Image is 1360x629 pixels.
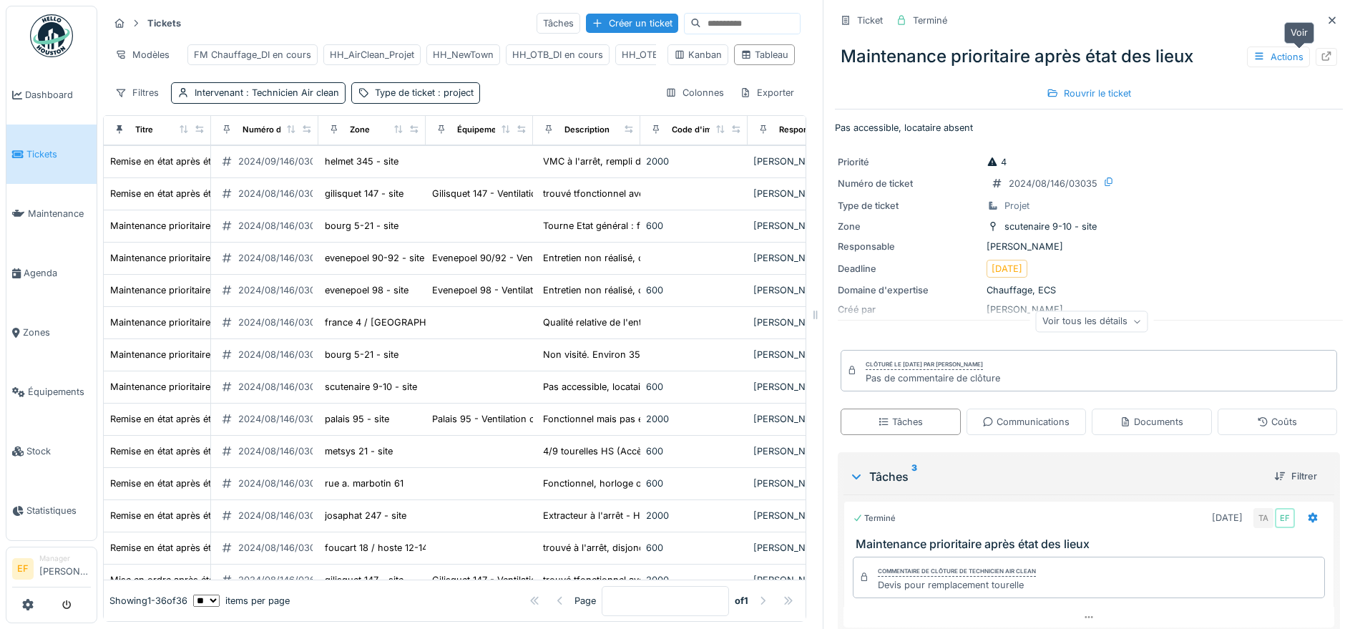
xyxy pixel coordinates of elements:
div: Tableau [740,48,788,62]
span: Stock [26,444,91,458]
div: Entretien non réalisé, caisson très sales, manq... [543,283,755,297]
div: gilisquet 147 - site [325,187,403,200]
div: Créer un ticket [586,14,678,33]
div: [DATE] [992,262,1022,276]
div: items per page [193,594,290,608]
div: Maintenance prioritaire après état des lieux [835,38,1343,75]
div: 2024/08/146/03037 [238,348,326,361]
div: [PERSON_NAME] [753,477,849,490]
a: Dashboard [6,65,97,125]
div: Kanban [674,48,722,62]
div: Titre [135,124,153,136]
div: Équipement [457,124,504,136]
div: Maintenance prioritaire après état des lieux [110,251,298,265]
div: Extracteur à l'arrêt - HS. Moteur à remplacer +... [543,509,754,522]
div: Page [574,594,596,608]
div: Fonctionnel, horloge ok. Ampoule local VMC à r... [543,477,760,490]
div: HH_OTB_DI en cours [512,48,603,62]
div: 2024/08/146/02675 [238,573,326,587]
div: [PERSON_NAME] [753,412,849,426]
div: Terminé [853,512,896,525]
div: [PERSON_NAME] [838,240,1340,253]
div: Ticket [857,14,883,27]
li: EF [12,558,34,580]
div: Rouvrir le ticket [1041,84,1137,103]
div: 2024/08/146/03042 [238,251,327,265]
div: FM Chauffage_DI en cours [194,48,311,62]
span: : Technicien Air clean [243,87,339,98]
div: trouvé tfonctionnel avec clapet de sortie fermé... [543,573,755,587]
div: [DATE] [1212,511,1243,525]
div: Zone [350,124,370,136]
div: Showing 1 - 36 of 36 [109,594,187,608]
div: gilisquet 147 - site [325,573,403,587]
div: Mise en ordre après état des lieux [110,573,258,587]
div: 2024/08/146/03030 [238,509,327,522]
div: helmet 345 - site [325,155,398,168]
div: josaphat 247 - site [325,509,406,522]
div: [PERSON_NAME] [753,187,849,200]
div: Remise en état après état des lieux [110,509,260,522]
div: [PERSON_NAME] [753,316,849,329]
a: Équipements [6,362,97,421]
div: 2000 [646,412,742,426]
div: Manager [39,553,91,564]
p: Pas accessible, locataire absent [835,121,1343,135]
div: 600 [646,444,742,458]
div: Remise en état après état des lieux [110,541,260,555]
div: Devis pour remplacement tourelle [878,578,1036,592]
div: [PERSON_NAME] [753,573,849,587]
span: Maintenance [28,207,91,220]
div: evenepoel 98 - site [325,283,409,297]
div: Remise en état après état des lieux [110,155,260,168]
div: Entretien non réalisé, caisson très sales, manq... [543,251,755,265]
div: [PERSON_NAME] [753,444,849,458]
div: Deadline [838,262,981,276]
div: 600 [646,283,742,297]
div: [PERSON_NAME] [753,219,849,233]
div: 2024/08/146/03039 [238,219,327,233]
div: [PERSON_NAME] [753,251,849,265]
div: Pas de commentaire de clôture [866,371,1000,385]
div: Communications [982,415,1070,429]
div: 600 [646,477,742,490]
div: Documents [1120,415,1183,429]
div: Responsable [838,240,981,253]
div: evenepoel 90-92 - site [325,251,424,265]
span: Zones [23,326,91,339]
div: 600 [646,541,742,555]
span: Agenda [24,266,91,280]
div: Zone [838,220,981,233]
div: Maintenance prioritaire après état des lieux [110,316,298,329]
div: Responsable [779,124,829,136]
div: 2024/08/146/03043 [238,283,327,297]
div: Domaine d'expertise [838,283,981,297]
div: Remise en état après état des lieux [110,187,260,200]
div: france 4 / [GEOGRAPHIC_DATA] 43-45 - site [325,316,521,329]
h3: Maintenance prioritaire après état des lieux [856,537,1328,551]
div: Intervenant [195,86,339,99]
div: bourg 5-21 - site [325,348,398,361]
a: Zones [6,303,97,362]
div: Gilisquet 147 - Ventilation collective [432,573,585,587]
div: Pas accessible, locataire absent [543,380,681,394]
div: trouvé à l'arrêt, disjoncteur [PERSON_NAME] (a priori ... [543,541,789,555]
div: HH_OTB_Projet en cours [622,48,729,62]
div: Palais 95 - Ventilation collective [432,412,569,426]
div: Colonnes [659,82,730,103]
li: [PERSON_NAME] [39,553,91,584]
div: Terminé [913,14,947,27]
div: Fonctionnel mais pas entretenu, filtres complèt... [543,412,755,426]
div: Remise en état après état des lieux [110,477,260,490]
div: Voir [1284,22,1314,43]
div: 4/9 tourelles HS (Accès via terrasse locataire... [543,444,748,458]
div: Projet [1004,199,1029,213]
div: metsys 21 - site [325,444,393,458]
a: Statistiques [6,481,97,540]
a: Tickets [6,125,97,184]
div: [PERSON_NAME] [753,348,849,361]
div: Modèles [109,44,176,65]
a: EF Manager[PERSON_NAME] [12,553,91,587]
div: [PERSON_NAME] [753,541,849,555]
div: 2000 [646,509,742,522]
